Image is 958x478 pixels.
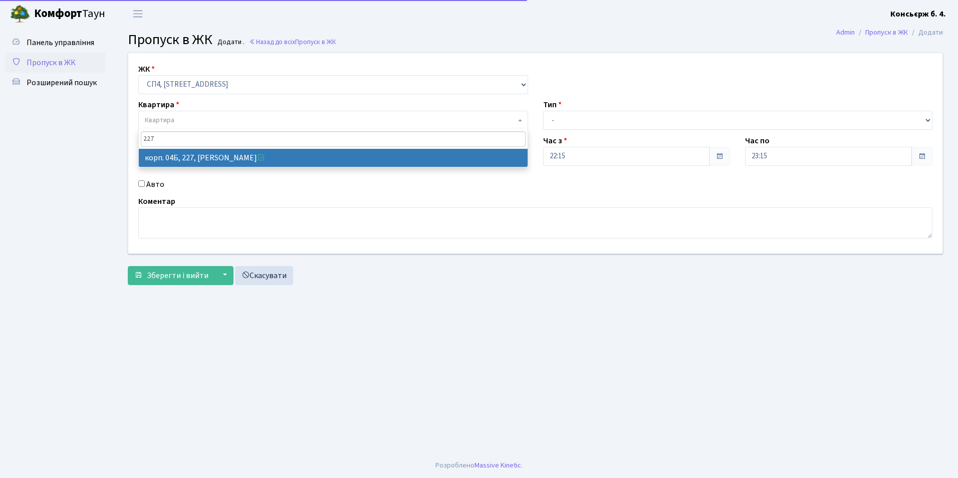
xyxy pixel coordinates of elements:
b: Консьєрж б. 4. [890,9,946,20]
label: Час по [745,135,770,147]
li: Додати [908,27,943,38]
a: Панель управління [5,33,105,53]
span: Пропуск в ЖК [295,37,336,47]
label: ЖК [138,63,155,75]
a: Massive Kinetic [474,460,521,470]
label: Час з [543,135,567,147]
span: Квартира [145,115,174,125]
label: Квартира [138,99,179,111]
a: Пропуск в ЖК [865,27,908,38]
label: Коментар [138,195,175,207]
span: Пропуск в ЖК [128,30,212,50]
a: Розширений пошук [5,73,105,93]
a: Пропуск в ЖК [5,53,105,73]
label: Тип [543,99,562,111]
a: Назад до всіхПропуск в ЖК [249,37,336,47]
nav: breadcrumb [821,22,958,43]
li: корп. 04Б, 227, [PERSON_NAME] [139,149,528,167]
span: Таун [34,6,105,23]
button: Переключити навігацію [125,6,150,22]
div: Розроблено . [435,460,523,471]
b: Комфорт [34,6,82,22]
span: Пропуск в ЖК [27,57,76,68]
a: Консьєрж б. 4. [890,8,946,20]
button: Зберегти і вийти [128,266,215,285]
a: Admin [836,27,855,38]
img: logo.png [10,4,30,24]
small: Додати . [215,38,245,47]
label: Авто [146,178,164,190]
span: Розширений пошук [27,77,97,88]
span: Панель управління [27,37,94,48]
a: Скасувати [235,266,293,285]
span: Зберегти і вийти [147,270,208,281]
